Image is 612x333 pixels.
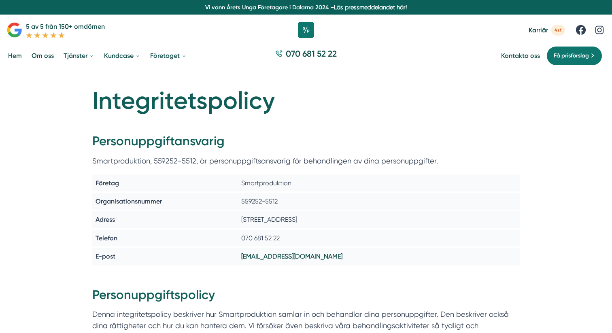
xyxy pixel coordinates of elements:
[238,211,520,228] div: [STREET_ADDRESS]
[92,193,227,210] div: Organisationsnummer
[241,252,342,260] a: [EMAIL_ADDRESS][DOMAIN_NAME]
[62,45,96,66] a: Tjänster
[334,4,407,11] a: Läs pressmeddelandet här!
[546,46,602,66] a: Få prisförslag
[3,3,609,11] p: Vi vann Årets Unga Företagare i Dalarna 2024 –
[92,211,227,228] div: Adress
[92,132,520,155] h2: Personuppgiftansvarig
[501,52,540,59] a: Kontakta oss
[92,89,520,132] h1: Integritetspolicy
[92,248,227,265] div: E-post
[238,193,520,210] div: 559252-5512
[286,48,337,59] span: 070 681 52 22
[554,51,589,60] span: Få prisförslag
[30,45,55,66] a: Om oss
[92,286,520,309] h2: Personuppgiftspolicy
[92,230,227,246] div: Telefon
[529,26,548,34] span: Karriär
[26,21,105,32] p: 5 av 5 från 150+ omdömen
[92,175,227,191] div: Företag
[551,25,565,36] span: 4st
[149,45,188,66] a: Företaget
[6,45,23,66] a: Hem
[529,25,565,36] a: Karriär 4st
[238,230,520,246] div: 070 681 52 22
[102,45,142,66] a: Kundcase
[92,155,520,171] p: Smartproduktion, 559252-5512, är personuppgiftsansvarig för behandlingen av dina personuppgifter.
[272,48,340,64] a: 070 681 52 22
[238,175,520,191] div: Smartproduktion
